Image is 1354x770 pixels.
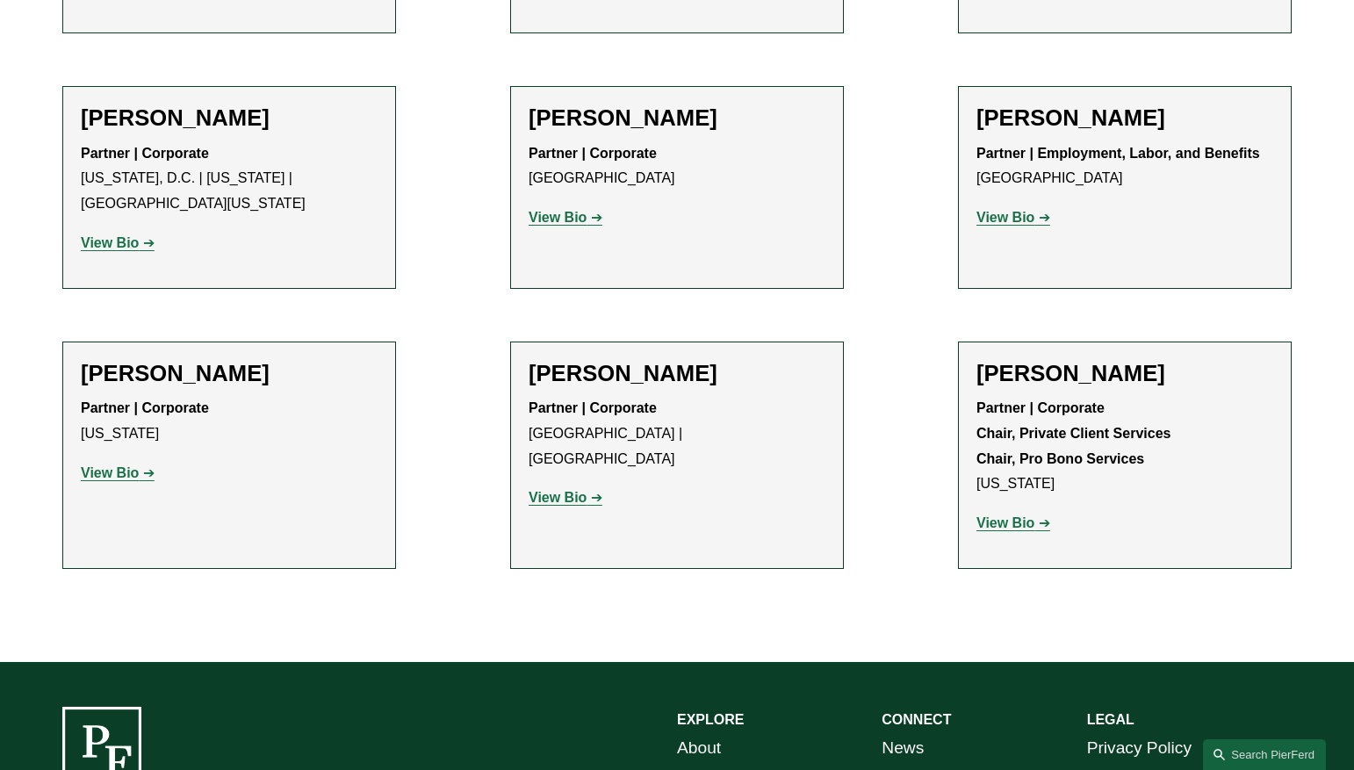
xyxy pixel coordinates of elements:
[81,146,209,161] strong: Partner | Corporate
[677,712,744,727] strong: EXPLORE
[976,515,1050,530] a: View Bio
[976,104,1273,132] h2: [PERSON_NAME]
[976,210,1034,225] strong: View Bio
[1203,739,1326,770] a: Search this site
[529,400,657,415] strong: Partner | Corporate
[81,235,155,250] a: View Bio
[882,712,951,727] strong: CONNECT
[976,141,1273,192] p: [GEOGRAPHIC_DATA]
[529,146,657,161] strong: Partner | Corporate
[81,104,378,132] h2: [PERSON_NAME]
[529,210,587,225] strong: View Bio
[81,400,209,415] strong: Partner | Corporate
[529,210,602,225] a: View Bio
[81,235,139,250] strong: View Bio
[81,396,378,447] p: [US_STATE]
[529,490,602,505] a: View Bio
[529,360,825,387] h2: [PERSON_NAME]
[81,465,155,480] a: View Bio
[882,733,924,764] a: News
[81,360,378,387] h2: [PERSON_NAME]
[976,396,1273,497] p: [US_STATE]
[1087,712,1134,727] strong: LEGAL
[81,465,139,480] strong: View Bio
[1087,733,1192,764] a: Privacy Policy
[529,396,825,471] p: [GEOGRAPHIC_DATA] | [GEOGRAPHIC_DATA]
[976,360,1273,387] h2: [PERSON_NAME]
[976,400,1170,466] strong: Partner | Corporate Chair, Private Client Services Chair, Pro Bono Services
[976,515,1034,530] strong: View Bio
[976,210,1050,225] a: View Bio
[529,490,587,505] strong: View Bio
[529,141,825,192] p: [GEOGRAPHIC_DATA]
[976,146,1260,161] strong: Partner | Employment, Labor, and Benefits
[81,141,378,217] p: [US_STATE], D.C. | [US_STATE] | [GEOGRAPHIC_DATA][US_STATE]
[529,104,825,132] h2: [PERSON_NAME]
[677,733,721,764] a: About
